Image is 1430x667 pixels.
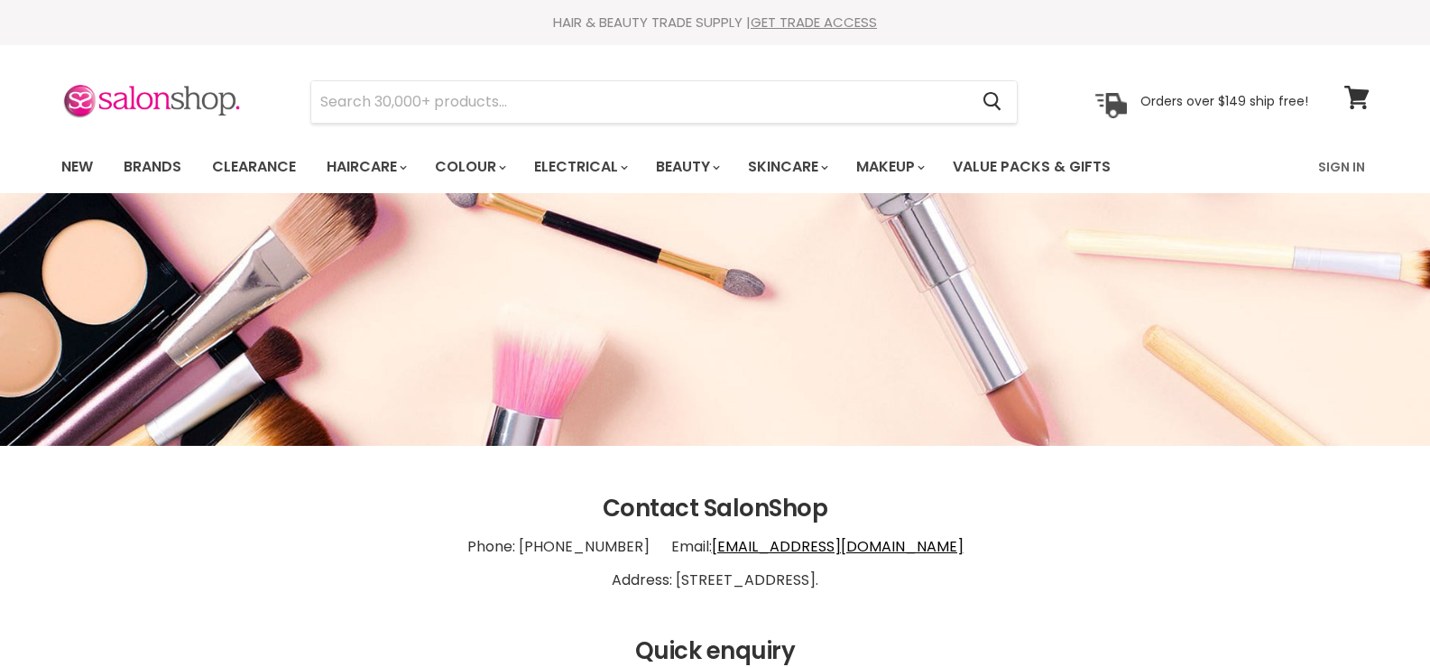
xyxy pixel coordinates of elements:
[421,148,517,186] a: Colour
[48,141,1216,193] ul: Main menu
[39,141,1392,193] nav: Main
[521,148,639,186] a: Electrical
[48,148,106,186] a: New
[734,148,839,186] a: Skincare
[198,148,309,186] a: Clearance
[1307,148,1376,186] a: Sign In
[1140,93,1308,109] p: Orders over $149 ship free!
[311,81,969,123] input: Search
[969,81,1017,123] button: Search
[843,148,936,186] a: Makeup
[939,148,1124,186] a: Value Packs & Gifts
[310,80,1018,124] form: Product
[39,14,1392,32] div: HAIR & BEAUTY TRADE SUPPLY |
[712,536,964,557] a: [EMAIL_ADDRESS][DOMAIN_NAME]
[642,148,731,186] a: Beauty
[61,522,1370,605] p: Phone: [PHONE_NUMBER] Email: Address: [STREET_ADDRESS].
[61,638,1370,665] h2: Quick enquiry
[110,148,195,186] a: Brands
[313,148,418,186] a: Haircare
[751,13,877,32] a: GET TRADE ACCESS
[61,496,1370,523] h2: Contact SalonShop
